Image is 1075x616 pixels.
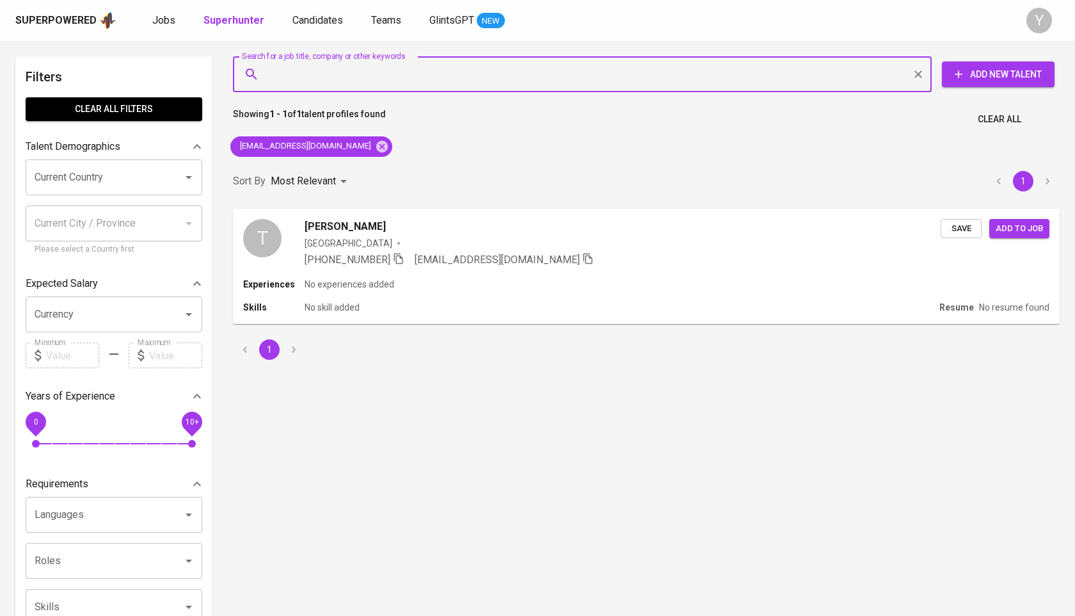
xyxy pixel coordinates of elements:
p: Years of Experience [26,389,115,404]
b: Superhunter [203,14,264,26]
input: Value [149,343,202,368]
button: Open [180,305,198,323]
span: Add New Talent [952,67,1044,83]
a: Teams [371,13,404,29]
p: Expected Salary [26,276,98,291]
span: [PERSON_NAME] [305,219,386,234]
input: Value [46,343,99,368]
button: Add to job [989,219,1049,239]
div: Years of Experience [26,384,202,409]
button: page 1 [1013,171,1033,191]
nav: pagination navigation [987,171,1060,191]
b: 1 - 1 [269,109,287,119]
button: Clear All filters [26,97,202,121]
span: Clear All filters [36,101,192,117]
span: [PHONE_NUMBER] [305,254,390,266]
div: [EMAIL_ADDRESS][DOMAIN_NAME] [230,136,392,157]
span: Add to job [996,222,1043,236]
button: Clear All [973,108,1026,131]
span: NEW [477,15,505,28]
button: Open [180,552,198,570]
p: No resume found [979,301,1049,314]
p: Talent Demographics [26,139,120,154]
span: [EMAIL_ADDRESS][DOMAIN_NAME] [415,254,580,266]
div: Y [1026,8,1052,33]
span: Save [947,222,975,236]
a: GlintsGPT NEW [429,13,505,29]
span: Teams [371,14,401,26]
a: T[PERSON_NAME][GEOGRAPHIC_DATA][PHONE_NUMBER] [EMAIL_ADDRESS][DOMAIN_NAME] SaveAdd to jobExperien... [233,209,1060,324]
b: 1 [296,109,301,119]
p: Experiences [243,278,305,291]
p: Showing of talent profiles found [233,108,386,131]
span: Jobs [152,14,175,26]
nav: pagination navigation [233,339,306,360]
a: Jobs [152,13,178,29]
h6: Filters [26,67,202,87]
button: Add New Talent [942,61,1055,87]
button: Clear [909,65,927,83]
button: page 1 [259,339,280,360]
span: Clear All [978,111,1021,127]
p: No skill added [305,301,360,314]
a: Superpoweredapp logo [15,11,116,30]
button: Open [180,598,198,616]
span: [EMAIL_ADDRESS][DOMAIN_NAME] [230,140,379,152]
span: 10+ [185,417,198,426]
div: Most Relevant [271,170,351,193]
p: Sort By [233,174,266,189]
p: Requirements [26,476,88,492]
span: Candidates [292,14,343,26]
div: Superpowered [15,13,97,28]
a: Candidates [292,13,346,29]
div: Talent Demographics [26,134,202,159]
div: Requirements [26,471,202,497]
p: No experiences added [305,278,394,291]
div: T [243,219,282,257]
div: Expected Salary [26,271,202,296]
p: Most Relevant [271,174,336,189]
p: Please select a Country first [35,243,193,256]
p: Skills [243,301,305,314]
img: app logo [99,11,116,30]
button: Open [180,168,198,186]
p: Resume [939,301,974,314]
button: Open [180,506,198,524]
span: 0 [33,417,38,426]
button: Save [941,219,982,239]
div: [GEOGRAPHIC_DATA] [305,237,392,250]
span: GlintsGPT [429,14,474,26]
a: Superhunter [203,13,267,29]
